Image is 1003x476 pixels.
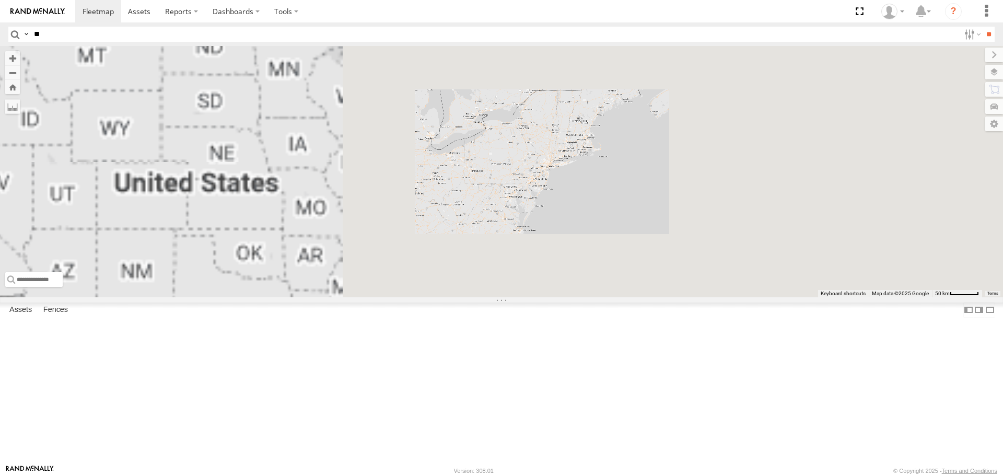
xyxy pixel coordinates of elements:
[942,468,997,474] a: Terms and Conditions
[963,303,974,318] label: Dock Summary Table to the Left
[22,27,30,42] label: Search Query
[821,290,866,297] button: Keyboard shortcuts
[932,290,982,297] button: Map Scale: 50 km per 52 pixels
[5,99,20,114] label: Measure
[945,3,962,20] i: ?
[974,303,984,318] label: Dock Summary Table to the Right
[5,80,20,94] button: Zoom Home
[454,468,494,474] div: Version: 308.01
[10,8,65,15] img: rand-logo.svg
[38,303,73,318] label: Fences
[5,51,20,65] button: Zoom in
[5,65,20,80] button: Zoom out
[4,303,37,318] label: Assets
[872,291,929,296] span: Map data ©2025 Google
[985,117,1003,131] label: Map Settings
[6,466,54,476] a: Visit our Website
[878,4,908,19] div: Kerry Mac Phee
[935,291,950,296] span: 50 km
[985,303,995,318] label: Hide Summary Table
[893,468,997,474] div: © Copyright 2025 -
[987,291,998,295] a: Terms (opens in new tab)
[960,27,983,42] label: Search Filter Options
